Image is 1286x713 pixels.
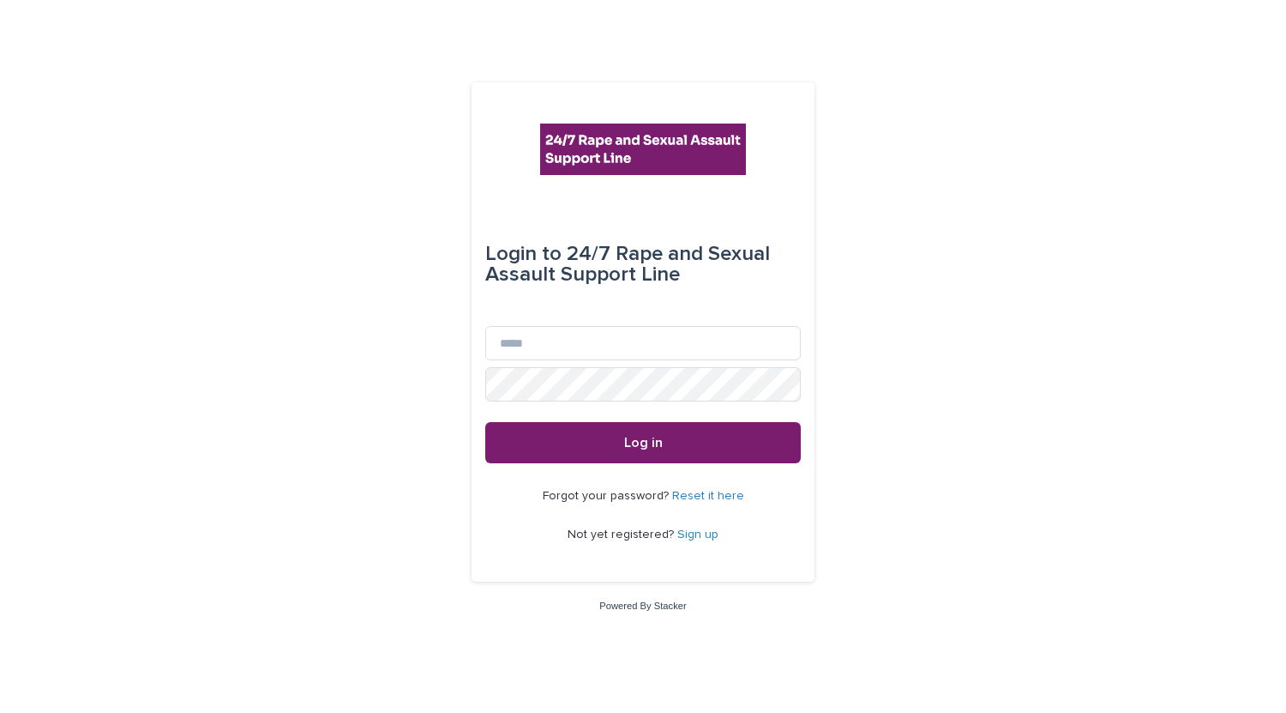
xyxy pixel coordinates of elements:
a: Reset it here [672,490,744,502]
span: Forgot your password? [543,490,672,502]
a: Sign up [677,529,718,541]
span: Login to [485,244,562,264]
span: Not yet registered? [568,529,677,541]
span: Log in [624,436,663,450]
img: rhQMoQhaT3yELyF149Cw [540,124,746,175]
div: 24/7 Rape and Sexual Assault Support Line [485,230,801,299]
a: Powered By Stacker [599,601,686,611]
button: Log in [485,422,801,463]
